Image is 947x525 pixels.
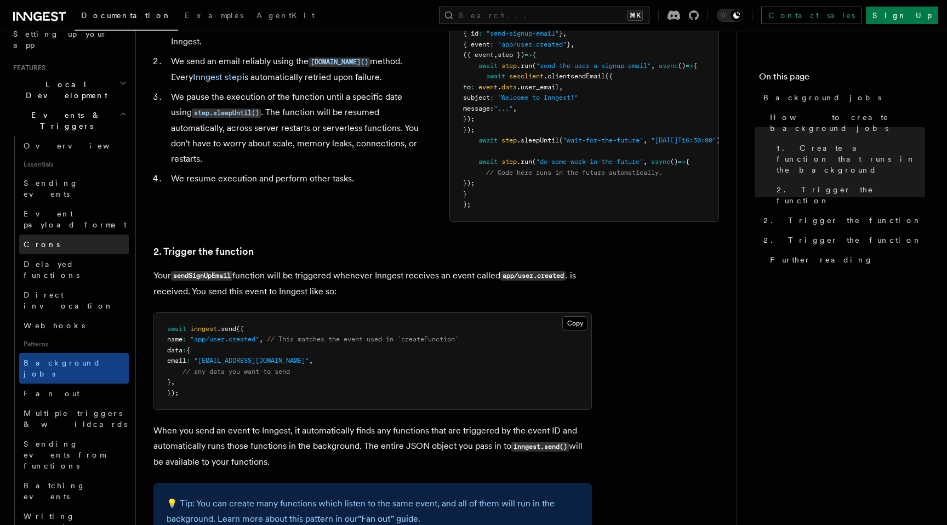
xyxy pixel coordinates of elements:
[544,72,605,80] span: .clientsendEmail
[19,254,129,285] a: Delayed functions
[24,209,127,229] span: Event payload format
[186,346,190,354] span: {
[686,62,693,70] span: =>
[490,41,494,48] span: :
[511,442,569,452] code: inngest.send()
[358,513,418,524] a: "Fan out" guide
[559,136,563,144] span: (
[24,409,127,429] span: Multiple triggers & wildcards
[9,75,129,105] button: Local Development
[562,316,588,330] button: Copy
[463,41,490,48] span: { event
[772,180,925,210] a: 2. Trigger the function
[182,346,186,354] span: :
[517,62,532,70] span: .run
[19,316,129,335] a: Webhooks
[717,9,743,22] button: Toggle dark mode
[217,325,236,333] span: .send
[24,389,79,398] span: Fan out
[501,158,517,166] span: step
[501,83,517,91] span: data
[770,254,873,265] span: Further reading
[19,136,129,156] a: Overview
[463,105,494,112] span: message:
[670,158,678,166] span: ()
[463,201,471,208] span: );
[9,64,45,72] span: Features
[513,105,517,112] span: ,
[167,378,171,386] span: }
[605,72,613,80] span: ({
[501,136,517,144] span: step
[532,158,536,166] span: (
[763,235,922,246] span: 2. Trigger the function
[19,384,129,403] a: Fan out
[168,171,423,186] li: We resume execution and perform other tasks.
[24,358,101,378] span: Background jobs
[236,325,244,333] span: ({
[759,210,925,230] a: 2. Trigger the function
[439,7,649,24] button: Search...⌘K
[659,62,678,70] span: async
[81,11,172,20] span: Documentation
[9,110,119,132] span: Events & Triggers
[24,290,113,310] span: Direct invocation
[309,58,370,67] code: [DOMAIN_NAME]()
[567,41,571,48] span: }
[651,136,716,144] span: "[DATE]T16:30:00"
[563,136,643,144] span: "wait-for-the-future"
[24,321,85,330] span: Webhooks
[777,184,925,206] span: 2. Trigger the function
[309,56,370,66] a: [DOMAIN_NAME]()
[524,51,532,59] span: =>
[686,158,689,166] span: {
[498,94,578,101] span: "Welcome to Inngest!"
[693,62,697,70] span: {
[478,62,498,70] span: await
[256,11,315,20] span: AgentKit
[486,30,559,37] span: "send-signup-email"
[167,389,179,397] span: });
[194,357,309,364] span: "[EMAIL_ADDRESS][DOMAIN_NAME]"
[24,179,78,198] span: Sending events
[463,126,475,134] span: });
[770,112,925,134] span: How to create background jobs
[494,51,498,59] span: ,
[182,368,290,375] span: // any data you want to send
[478,30,482,37] span: :
[498,51,524,59] span: step })
[193,72,242,82] a: Inngest step
[678,158,686,166] span: =>
[563,30,567,37] span: ,
[171,271,232,281] code: sendSignUpEmail
[190,325,217,333] span: inngest
[759,70,925,88] h4: On this page
[761,7,862,24] a: Contact sales
[19,235,129,254] a: Crons
[463,94,490,101] span: subject
[494,105,513,112] span: "..."
[9,24,129,55] a: Setting up your app
[19,353,129,384] a: Background jobs
[24,260,79,279] span: Delayed functions
[24,440,105,470] span: Sending events from functions
[571,41,574,48] span: ,
[167,357,186,364] span: email
[463,115,475,123] span: });
[763,92,881,103] span: Background jobs
[259,335,263,343] span: ,
[192,109,261,118] code: step.sleepUntil()
[866,7,938,24] a: Sign Up
[498,41,567,48] span: "app/user.created"
[19,335,129,353] span: Patterns
[766,107,925,138] a: How to create background jobs
[19,204,129,235] a: Event payload format
[517,158,532,166] span: .run
[490,94,494,101] span: :
[463,179,475,187] span: });
[171,378,175,386] span: ,
[478,158,498,166] span: await
[627,10,643,21] kbd: ⌘K
[75,3,178,31] a: Documentation
[517,136,559,144] span: .sleepUntil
